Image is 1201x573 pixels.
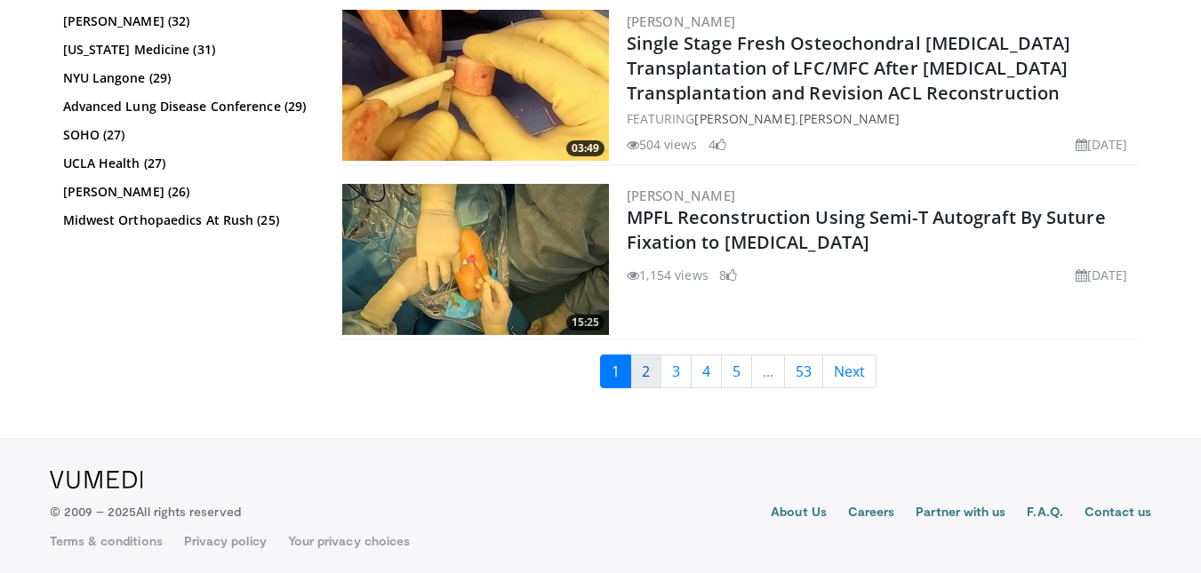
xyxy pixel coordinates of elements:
div: FEATURING , [627,109,1135,128]
a: Privacy policy [184,532,267,550]
span: All rights reserved [136,504,240,519]
li: 8 [719,266,737,284]
a: UCLA Health (27) [63,155,308,172]
img: 890ee654-d8d2-42dc-a655-210c65603366.300x170_q85_crop-smart_upscale.jpg [342,10,609,161]
li: 1,154 views [627,266,709,284]
a: Careers [848,503,895,524]
a: Advanced Lung Disease Conference (29) [63,98,308,115]
li: [DATE] [1076,266,1128,284]
a: Contact us [1085,503,1152,524]
a: [PERSON_NAME] [694,110,795,127]
li: 504 views [627,135,698,154]
span: 15:25 [566,314,605,330]
a: 53 [784,354,823,388]
a: [PERSON_NAME] (26) [63,183,308,201]
span: 03:49 [566,140,605,156]
a: SOHO (27) [63,126,308,144]
a: 1 [600,354,631,388]
a: F.A.Q. [1027,503,1062,524]
a: Next [822,354,877,388]
a: [PERSON_NAME] [799,110,900,127]
a: 15:25 [342,184,609,335]
p: © 2009 – 2025 [50,503,241,521]
a: Midwest Orthopaedics At Rush (25) [63,211,308,229]
img: VuMedi Logo [50,471,143,489]
a: [PERSON_NAME] (32) [63,12,308,30]
li: 4 [709,135,726,154]
a: 03:49 [342,10,609,161]
a: About Us [771,503,827,524]
a: [US_STATE] Medicine (31) [63,41,308,59]
a: Terms & conditions [50,532,163,550]
a: [PERSON_NAME] [627,12,736,30]
a: Your privacy choices [288,532,410,550]
a: 4 [691,354,722,388]
a: [PERSON_NAME] [627,187,736,204]
a: MPFL Reconstruction Using Semi-T Autograft By Suture Fixation to [MEDICAL_DATA] [627,205,1106,254]
a: NYU Langone (29) [63,69,308,87]
nav: Search results pages [339,354,1139,388]
li: [DATE] [1076,135,1128,154]
img: 33941cd6-6fcb-4e64-b8b4-828558d2faf3.300x170_q85_crop-smart_upscale.jpg [342,184,609,335]
a: Single Stage Fresh Osteochondral [MEDICAL_DATA] Transplantation of LFC/MFC After [MEDICAL_DATA] T... [627,31,1071,105]
a: 2 [630,354,661,388]
a: Partner with us [916,503,1005,524]
a: 5 [721,354,752,388]
a: 3 [661,354,692,388]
